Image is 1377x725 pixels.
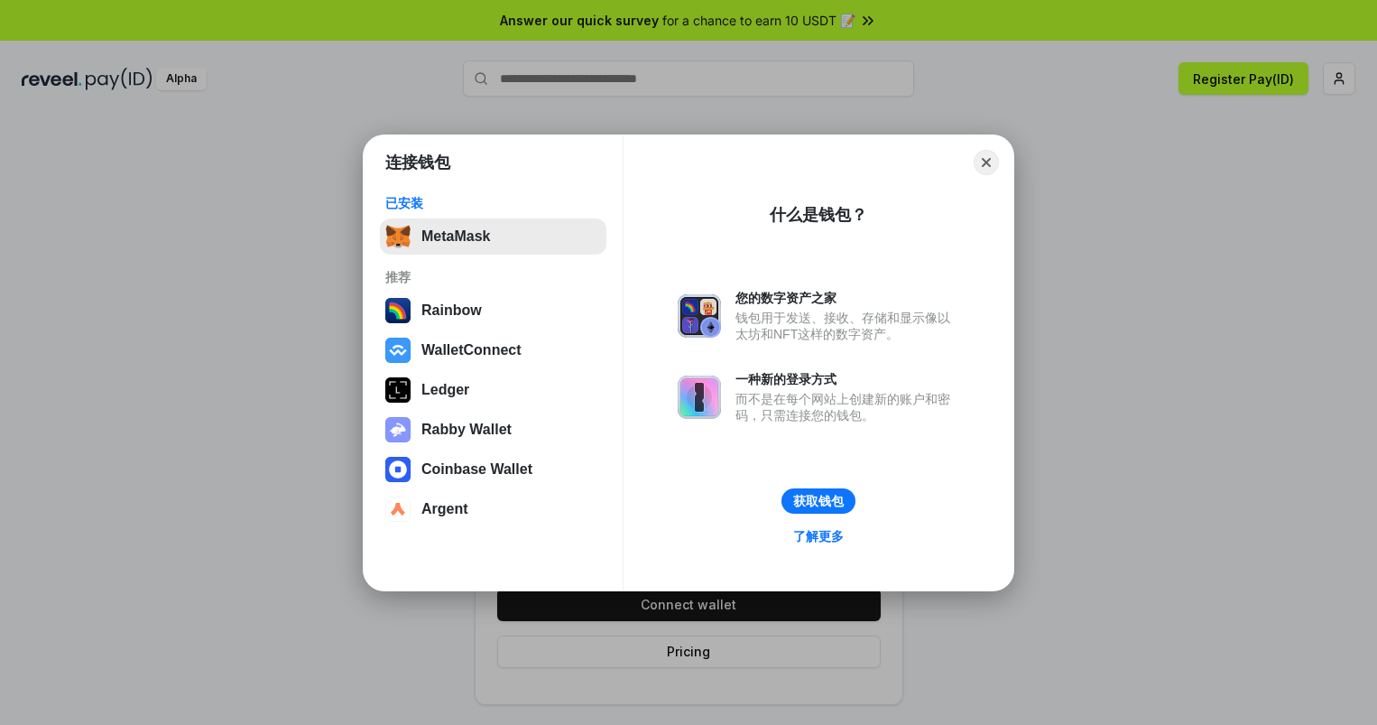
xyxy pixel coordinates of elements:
button: Rabby Wallet [380,412,606,448]
button: MetaMask [380,218,606,255]
button: Ledger [380,372,606,408]
div: Argent [421,501,468,517]
div: 获取钱包 [793,493,844,509]
button: WalletConnect [380,332,606,368]
img: svg+xml,%3Csvg%20xmlns%3D%22http%3A%2F%2Fwww.w3.org%2F2000%2Fsvg%22%20fill%3D%22none%22%20viewBox... [385,417,411,442]
div: 而不是在每个网站上创建新的账户和密码，只需连接您的钱包。 [735,391,959,423]
div: 什么是钱包？ [770,204,867,226]
img: svg+xml,%3Csvg%20width%3D%2228%22%20height%3D%2228%22%20viewBox%3D%220%200%2028%2028%22%20fill%3D... [385,338,411,363]
img: svg+xml,%3Csvg%20xmlns%3D%22http%3A%2F%2Fwww.w3.org%2F2000%2Fsvg%22%20fill%3D%22none%22%20viewBox... [678,294,721,338]
div: Rabby Wallet [421,422,512,438]
img: svg+xml,%3Csvg%20width%3D%2228%22%20height%3D%2228%22%20viewBox%3D%220%200%2028%2028%22%20fill%3D... [385,497,411,522]
img: svg+xml,%3Csvg%20xmlns%3D%22http%3A%2F%2Fwww.w3.org%2F2000%2Fsvg%22%20width%3D%2228%22%20height%3... [385,377,411,403]
button: Rainbow [380,293,606,329]
div: Coinbase Wallet [421,461,532,478]
div: WalletConnect [421,342,522,358]
div: 一种新的登录方式 [735,371,959,387]
img: svg+xml,%3Csvg%20width%3D%22120%22%20height%3D%22120%22%20viewBox%3D%220%200%20120%20120%22%20fil... [385,298,411,323]
img: svg+xml,%3Csvg%20xmlns%3D%22http%3A%2F%2Fwww.w3.org%2F2000%2Fsvg%22%20fill%3D%22none%22%20viewBox... [678,376,721,419]
h1: 连接钱包 [385,152,450,173]
div: 已安装 [385,195,601,211]
button: 获取钱包 [781,488,855,514]
a: 了解更多 [782,525,855,548]
img: svg+xml,%3Csvg%20width%3D%2228%22%20height%3D%2228%22%20viewBox%3D%220%200%2028%2028%22%20fill%3D... [385,457,411,482]
button: Close [974,150,999,175]
div: 钱包用于发送、接收、存储和显示像以太坊和NFT这样的数字资产。 [735,310,959,342]
div: 了解更多 [793,528,844,544]
button: Argent [380,491,606,527]
button: Coinbase Wallet [380,451,606,488]
img: svg+xml,%3Csvg%20fill%3D%22none%22%20height%3D%2233%22%20viewBox%3D%220%200%2035%2033%22%20width%... [385,224,411,249]
div: Rainbow [421,302,482,319]
div: Ledger [421,382,469,398]
div: 推荐 [385,269,601,285]
div: 您的数字资产之家 [735,290,959,306]
div: MetaMask [421,228,490,245]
